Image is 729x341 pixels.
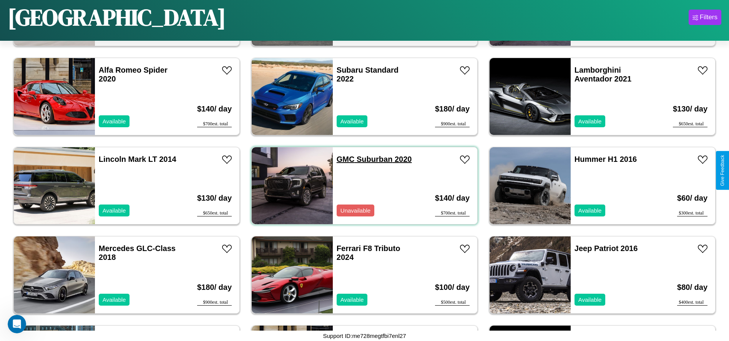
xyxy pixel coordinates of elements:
[578,294,602,305] p: Available
[689,10,721,25] button: Filters
[435,121,470,127] div: $ 900 est. total
[575,66,631,83] a: Lamborghini Aventador 2021
[677,210,707,216] div: $ 300 est. total
[197,121,232,127] div: $ 700 est. total
[575,155,637,163] a: Hummer H1 2016
[435,97,470,121] h3: $ 180 / day
[677,275,707,299] h3: $ 80 / day
[673,97,707,121] h3: $ 130 / day
[677,299,707,306] div: $ 400 est. total
[337,66,399,83] a: Subaru Standard 2022
[99,155,176,163] a: Lincoln Mark LT 2014
[197,97,232,121] h3: $ 140 / day
[435,275,470,299] h3: $ 100 / day
[99,244,176,261] a: Mercedes GLC-Class 2018
[99,66,168,83] a: Alfa Romeo Spider 2020
[103,205,126,216] p: Available
[197,299,232,306] div: $ 900 est. total
[700,13,717,21] div: Filters
[197,186,232,210] h3: $ 130 / day
[340,294,364,305] p: Available
[435,299,470,306] div: $ 500 est. total
[8,315,26,333] iframe: Intercom live chat
[435,186,470,210] h3: $ 140 / day
[337,155,412,163] a: GMC Suburban 2020
[677,186,707,210] h3: $ 60 / day
[435,210,470,216] div: $ 700 est. total
[575,244,638,253] a: Jeep Patriot 2016
[103,116,126,126] p: Available
[197,210,232,216] div: $ 650 est. total
[720,155,725,186] div: Give Feedback
[673,121,707,127] div: $ 650 est. total
[340,205,370,216] p: Unavailable
[323,331,406,341] p: Support ID: me728megtfbi7enl27
[340,116,364,126] p: Available
[197,275,232,299] h3: $ 180 / day
[337,244,400,261] a: Ferrari F8 Tributo 2024
[578,116,602,126] p: Available
[103,294,126,305] p: Available
[8,2,226,33] h1: [GEOGRAPHIC_DATA]
[578,205,602,216] p: Available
